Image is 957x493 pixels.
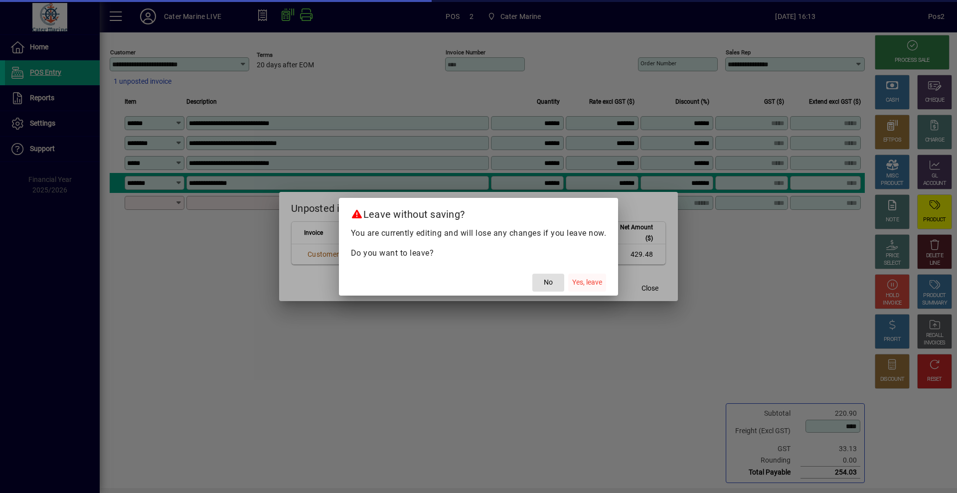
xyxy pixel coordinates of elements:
span: Yes, leave [572,277,602,288]
span: No [544,277,553,288]
p: Do you want to leave? [351,247,607,259]
p: You are currently editing and will lose any changes if you leave now. [351,227,607,239]
h2: Leave without saving? [339,198,619,227]
button: No [532,274,564,292]
button: Yes, leave [568,274,606,292]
